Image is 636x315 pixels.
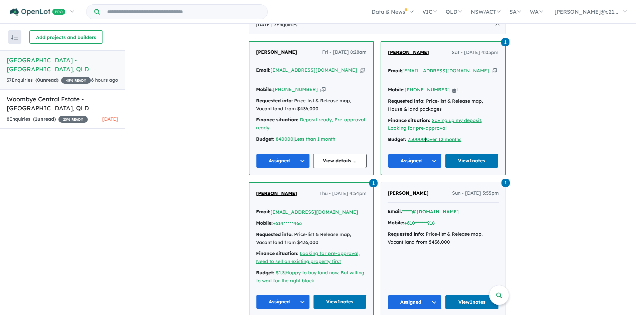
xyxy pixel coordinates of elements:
[452,86,457,93] button: Copy
[7,76,91,84] div: 37 Enquir ies
[388,189,429,197] a: [PERSON_NAME]
[313,295,367,309] a: View1notes
[445,295,499,309] a: View1notes
[256,250,360,264] a: Looking for pre-approval, Need to sell an existing property first
[7,115,88,123] div: 8 Enquir ies
[256,270,274,276] strong: Budget:
[256,190,297,198] a: [PERSON_NAME]
[256,48,297,56] a: [PERSON_NAME]
[388,117,430,123] strong: Finance situation:
[388,117,482,131] a: Saving up my deposit, Looking for pre-approval
[37,77,40,83] span: 0
[256,98,293,104] strong: Requested info:
[58,116,88,123] span: 20 % READY
[101,5,266,19] input: Try estate name, suburb, builder or developer
[256,190,297,196] span: [PERSON_NAME]
[501,37,509,46] a: 1
[33,116,56,122] strong: ( unread)
[256,270,364,284] a: Happy to buy land now. But willing to wait for the right block
[360,67,365,74] button: Copy
[256,117,298,123] strong: Finance situation:
[294,136,335,142] a: Less than 1 month
[501,178,510,187] a: 1
[256,220,273,226] strong: Mobile:
[270,209,358,216] button: [EMAIL_ADDRESS][DOMAIN_NAME]
[388,190,429,196] span: [PERSON_NAME]
[388,49,429,55] span: [PERSON_NAME]
[10,8,65,16] img: Openlot PRO Logo White
[408,136,425,142] a: 750000
[321,86,326,93] button: Copy
[256,67,270,73] strong: Email:
[388,97,498,113] div: Price-list & Release map, House & land packages
[273,86,318,92] a: [PHONE_NUMBER]
[256,295,310,309] button: Assigned
[256,49,297,55] span: [PERSON_NAME]
[492,67,497,74] button: Copy
[276,136,293,142] a: 840000
[388,208,402,214] strong: Email:
[402,68,489,74] a: [EMAIL_ADDRESS][DOMAIN_NAME]
[388,230,499,246] div: Price-list & Release map, Vacant land from $436,000
[256,117,365,131] a: Deposit ready, Pre-approval ready
[388,220,404,226] strong: Mobile:
[276,270,284,276] a: $1.3
[555,8,618,15] span: [PERSON_NAME]@c21...
[388,98,425,104] strong: Requested info:
[452,189,499,197] span: Sun - [DATE] 5:55pm
[313,154,367,168] a: View details ...
[256,136,274,142] strong: Budget:
[256,135,367,143] div: |
[501,38,509,46] span: 1
[452,49,498,57] span: Sat - [DATE] 4:05pm
[7,56,118,74] h5: [GEOGRAPHIC_DATA] - [GEOGRAPHIC_DATA] , QLD
[388,231,424,237] strong: Requested info:
[256,269,367,285] div: |
[388,136,406,142] strong: Budget:
[426,136,461,142] a: Over 12 months
[256,154,310,168] button: Assigned
[29,30,103,44] button: Add projects and builders
[256,231,293,237] strong: Requested info:
[11,35,18,40] img: sort.svg
[270,67,357,73] a: [EMAIL_ADDRESS][DOMAIN_NAME]
[272,22,297,28] span: - 7 Enquir ies
[102,116,118,122] span: [DATE]
[256,86,273,92] strong: Mobile:
[388,136,498,144] div: |
[256,209,270,215] strong: Email:
[35,77,58,83] strong: ( unread)
[256,250,298,256] strong: Finance situation:
[249,16,506,34] div: [DATE]
[388,154,442,168] button: Assigned
[501,179,510,187] span: 1
[91,77,118,83] span: 6 hours ago
[388,49,429,57] a: [PERSON_NAME]
[61,77,91,84] span: 45 % READY
[320,190,367,198] span: Thu - [DATE] 4:54pm
[256,97,367,113] div: Price-list & Release map, Vacant land from $436,000
[322,48,367,56] span: Fri - [DATE] 8:28am
[388,87,405,93] strong: Mobile:
[405,87,450,93] a: [PHONE_NUMBER]
[388,68,402,74] strong: Email:
[369,178,378,187] a: 1
[445,154,499,168] a: View1notes
[388,295,442,309] button: Assigned
[256,231,367,247] div: Price-list & Release map, Vacant land from $436,000
[7,95,118,113] h5: Woombye Central Estate - [GEOGRAPHIC_DATA] , QLD
[35,116,37,122] span: 1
